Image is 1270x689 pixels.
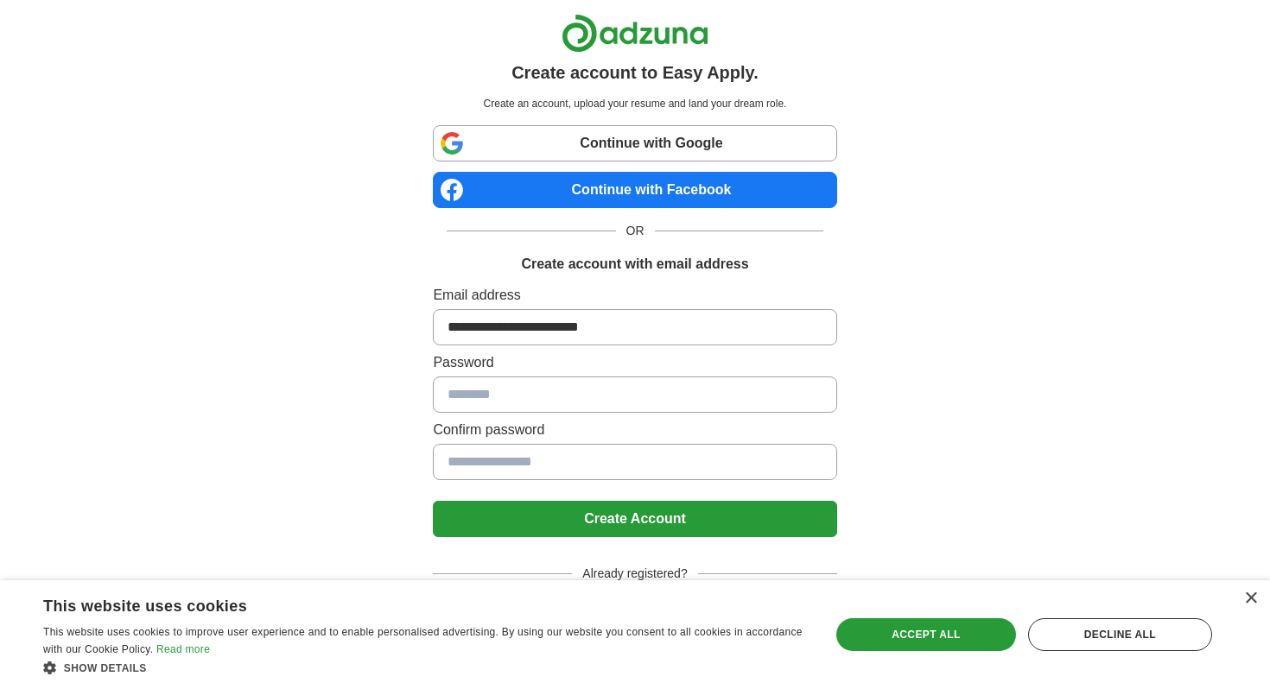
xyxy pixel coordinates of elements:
[433,420,836,440] label: Confirm password
[433,125,836,161] a: Continue with Google
[572,565,697,583] span: Already registered?
[43,591,764,616] div: This website uses cookies
[521,254,748,275] h1: Create account with email address
[1244,592,1257,605] div: Close
[1028,618,1212,651] div: Decline all
[433,352,836,373] label: Password
[836,618,1016,651] div: Accept all
[616,222,655,240] span: OR
[43,659,807,676] div: Show details
[43,626,803,655] span: This website uses cookies to improve user experience and to enable personalised advertising. By u...
[433,501,836,537] button: Create Account
[64,662,147,674] span: Show details
[436,96,833,111] p: Create an account, upload your resume and land your dream role.
[156,643,210,655] a: Read more, opens a new window
[562,14,708,53] img: Adzuna logo
[433,172,836,208] a: Continue with Facebook
[511,60,759,85] h1: Create account to Easy Apply.
[433,285,836,306] label: Email address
